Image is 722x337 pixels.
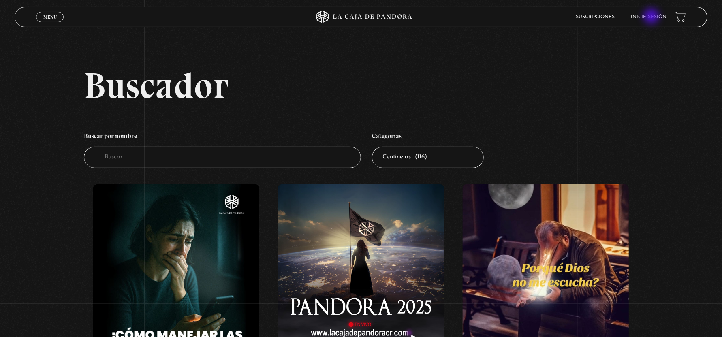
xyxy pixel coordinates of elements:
a: Suscripciones [576,15,615,19]
a: View your shopping cart [675,11,686,22]
h4: Buscar por nombre [84,128,361,147]
h4: Categorías [372,128,484,147]
a: Inicie sesión [631,15,667,19]
span: Cerrar [41,21,60,27]
span: Menu [43,15,57,19]
h2: Buscador [84,67,708,104]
